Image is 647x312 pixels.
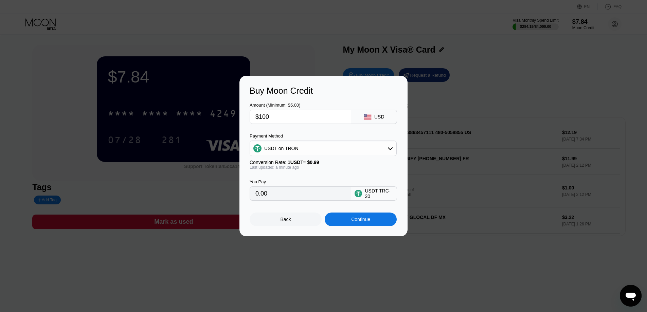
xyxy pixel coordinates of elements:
div: Back [250,213,322,226]
div: Continue [351,217,370,222]
div: USDT on TRON [264,146,299,151]
input: $0.00 [255,110,345,124]
div: Payment Method [250,133,397,139]
span: 1 USDT ≈ $0.99 [288,160,319,165]
div: Buy Moon Credit [250,86,397,96]
div: Amount (Minimum: $5.00) [250,103,351,108]
div: USDT TRC-20 [365,188,393,199]
div: Back [281,217,291,222]
div: You Pay [250,179,351,184]
div: Last updated: a minute ago [250,165,397,170]
div: Conversion Rate: [250,160,397,165]
div: USD [374,114,384,120]
iframe: Mesajlaşma penceresini başlatma düğmesi [620,285,642,307]
div: USDT on TRON [250,142,396,155]
div: Continue [325,213,397,226]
